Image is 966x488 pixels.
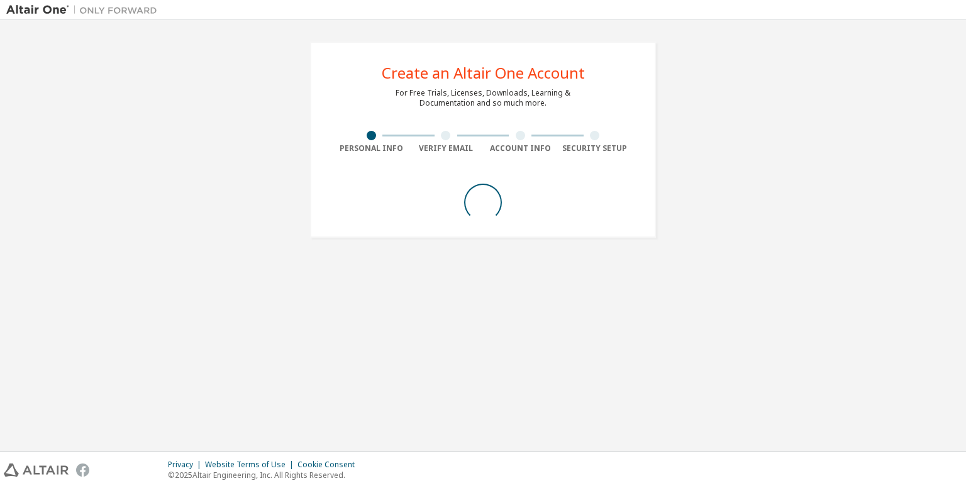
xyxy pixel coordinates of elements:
div: Cookie Consent [297,460,362,470]
img: Altair One [6,4,164,16]
div: Create an Altair One Account [382,65,585,80]
div: Account Info [483,143,558,153]
div: Personal Info [334,143,409,153]
div: Verify Email [409,143,484,153]
div: Security Setup [558,143,633,153]
div: Website Terms of Use [205,460,297,470]
div: For Free Trials, Licenses, Downloads, Learning & Documentation and so much more. [396,88,570,108]
img: altair_logo.svg [4,463,69,477]
div: Privacy [168,460,205,470]
img: facebook.svg [76,463,89,477]
p: © 2025 Altair Engineering, Inc. All Rights Reserved. [168,470,362,480]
